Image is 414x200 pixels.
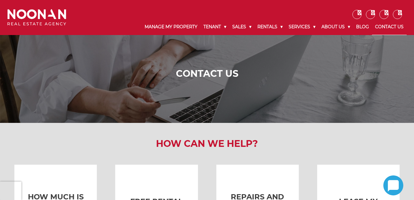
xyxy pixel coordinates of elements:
img: Noonan Real Estate Agency [7,9,66,25]
a: About Us [318,19,353,35]
a: Tenant [200,19,229,35]
h2: How Can We Help? [3,138,411,149]
a: Sales [229,19,254,35]
a: Blog [353,19,372,35]
a: Contact Us [372,19,407,35]
a: Services [286,19,318,35]
a: Manage My Property [142,19,200,35]
h1: Contact Us [9,68,405,79]
a: Rentals [254,19,286,35]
